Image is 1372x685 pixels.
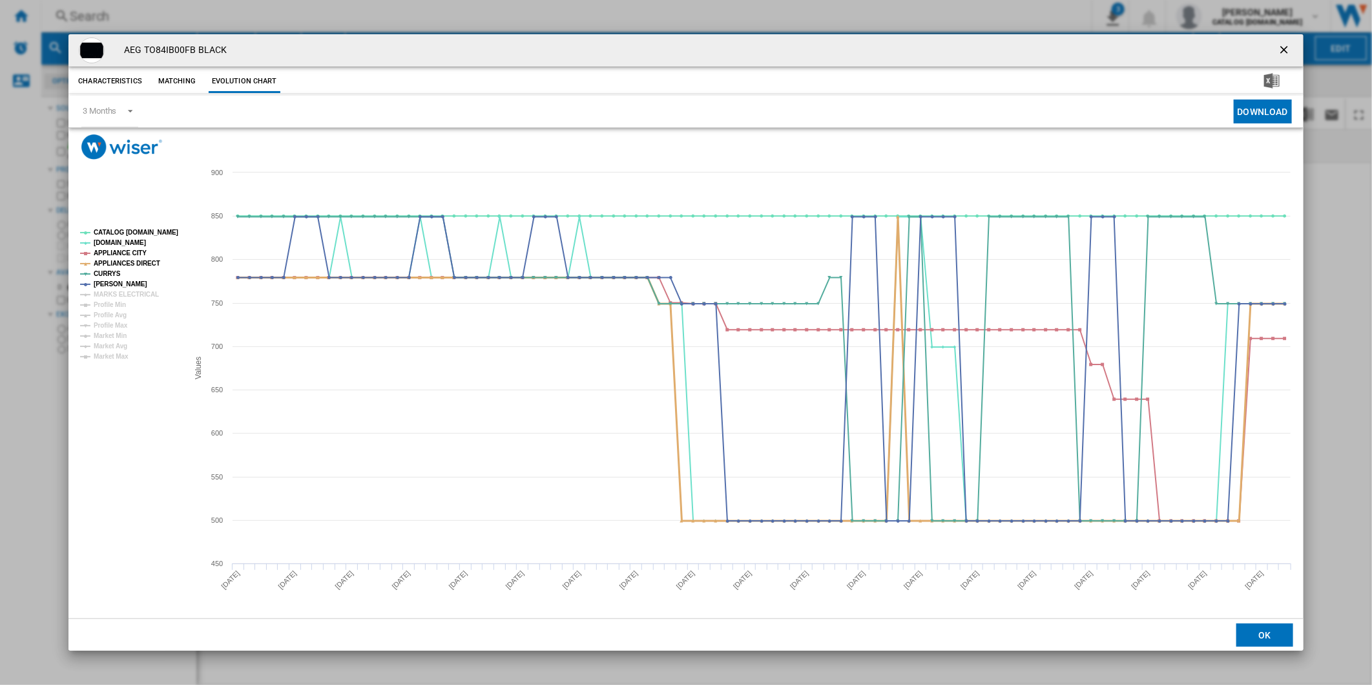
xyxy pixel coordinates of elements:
tspan: [PERSON_NAME] [94,280,147,288]
button: Matching [149,70,205,93]
tspan: CURRYS [94,270,121,277]
button: Download in Excel [1243,70,1300,93]
tspan: [DATE] [959,569,981,591]
tspan: Profile Max [94,322,128,329]
tspan: [DATE] [448,569,469,591]
button: Download [1234,100,1292,123]
tspan: [DATE] [1073,569,1094,591]
tspan: 750 [211,299,223,307]
tspan: Market Avg [94,342,127,350]
ng-md-icon: getI18NText('BUTTONS.CLOSE_DIALOG') [1278,43,1293,59]
tspan: 800 [211,255,223,263]
tspan: APPLIANCES DIRECT [94,260,160,267]
tspan: 900 [211,169,223,176]
tspan: 450 [211,560,223,567]
img: logo_wiser_300x94.png [81,134,162,160]
tspan: [DATE] [618,569,639,591]
md-dialog: Product popup [68,34,1304,651]
tspan: [DATE] [1244,569,1265,591]
tspan: APPLIANCE CITY [94,249,147,257]
tspan: Market Max [94,353,129,360]
tspan: [DATE] [732,569,753,591]
h4: AEG TO84IB00FB BLACK [118,44,227,57]
tspan: Profile Avg [94,311,127,319]
button: Characteristics [75,70,145,93]
tspan: [DATE] [846,569,867,591]
div: 3 Months [83,106,116,116]
tspan: [DOMAIN_NAME] [94,239,146,246]
tspan: Market Min [94,332,127,339]
tspan: Values [194,357,203,379]
tspan: [DATE] [334,569,355,591]
tspan: [DATE] [902,569,924,591]
tspan: [DATE] [789,569,810,591]
tspan: [DATE] [277,569,298,591]
tspan: [DATE] [391,569,412,591]
tspan: Profile Min [94,301,126,308]
tspan: 550 [211,473,223,481]
tspan: 500 [211,516,223,524]
img: excel-24x24.png [1264,73,1280,89]
tspan: [DATE] [561,569,583,591]
tspan: MARKS ELECTRICAL [94,291,159,298]
tspan: [DATE] [220,569,241,591]
button: getI18NText('BUTTONS.CLOSE_DIALOG') [1273,37,1298,63]
tspan: [DATE] [1187,569,1209,591]
tspan: [DATE] [675,569,696,591]
button: OK [1236,624,1293,647]
tspan: 700 [211,342,223,350]
img: AEG-to84ib00fb-1.jpg [79,37,105,63]
tspan: CATALOG [DOMAIN_NAME] [94,229,178,236]
tspan: [DATE] [504,569,526,591]
tspan: 600 [211,429,223,437]
tspan: [DATE] [1130,569,1151,591]
button: Evolution chart [209,70,280,93]
tspan: 850 [211,212,223,220]
tspan: 650 [211,386,223,394]
tspan: [DATE] [1016,569,1037,591]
